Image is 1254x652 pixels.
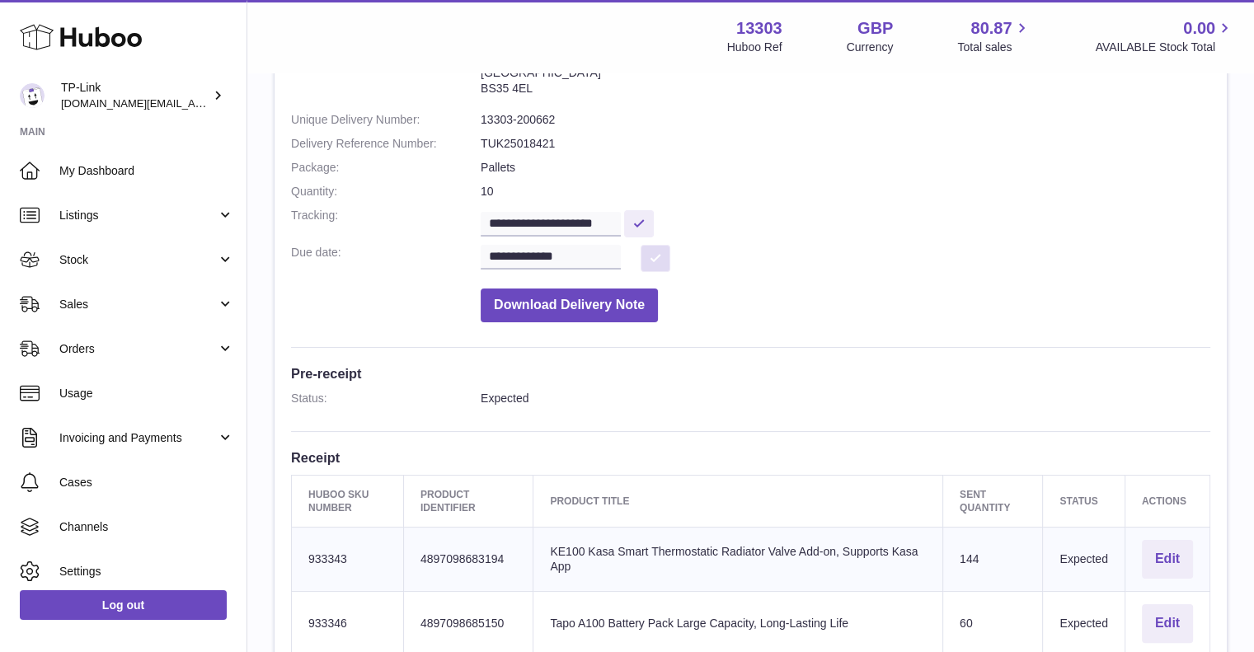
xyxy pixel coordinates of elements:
strong: 13303 [736,17,782,40]
dt: Package: [291,160,481,176]
span: Sales [59,297,217,312]
span: Cases [59,475,234,490]
span: [DOMAIN_NAME][EMAIL_ADDRESS][DOMAIN_NAME] [61,96,328,110]
div: Currency [847,40,894,55]
dt: Delivery Reference Number: [291,136,481,152]
h3: Pre-receipt [291,364,1210,382]
span: My Dashboard [59,163,234,179]
th: Actions [1125,475,1209,527]
div: TP-Link [61,80,209,111]
span: Stock [59,252,217,268]
dt: Status: [291,391,481,406]
th: Status [1043,475,1125,527]
button: Download Delivery Note [481,288,658,322]
dd: 10 [481,184,1210,199]
th: Sent Quantity [942,475,1042,527]
span: Channels [59,519,234,535]
dt: Quantity: [291,184,481,199]
th: Product title [533,475,943,527]
span: 80.87 [970,17,1012,40]
a: Log out [20,590,227,620]
span: Invoicing and Payments [59,430,217,446]
td: KE100 Kasa Smart Thermostatic Radiator Valve Add-on, Supports Kasa App [533,528,943,592]
span: Listings [59,208,217,223]
th: Product Identifier [403,475,533,527]
td: 933343 [292,528,404,592]
span: Orders [59,341,217,357]
dd: TUK25018421 [481,136,1210,152]
dt: Tracking: [291,208,481,237]
button: Edit [1142,540,1193,579]
th: Huboo SKU Number [292,475,404,527]
span: Total sales [957,40,1031,55]
span: Usage [59,386,234,401]
td: Expected [1043,528,1125,592]
img: purchase.uk@tp-link.com [20,83,45,108]
dd: Pallets [481,160,1210,176]
td: 144 [942,528,1042,592]
dd: 13303-200662 [481,112,1210,128]
span: AVAILABLE Stock Total [1095,40,1234,55]
a: 80.87 Total sales [957,17,1031,55]
span: Settings [59,564,234,579]
td: 4897098683194 [403,528,533,592]
h3: Receipt [291,448,1210,467]
a: 0.00 AVAILABLE Stock Total [1095,17,1234,55]
strong: GBP [857,17,893,40]
button: Edit [1142,604,1193,643]
dt: Due date: [291,245,481,272]
span: 0.00 [1183,17,1215,40]
dt: Unique Delivery Number: [291,112,481,128]
dd: Expected [481,391,1210,406]
div: Huboo Ref [727,40,782,55]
